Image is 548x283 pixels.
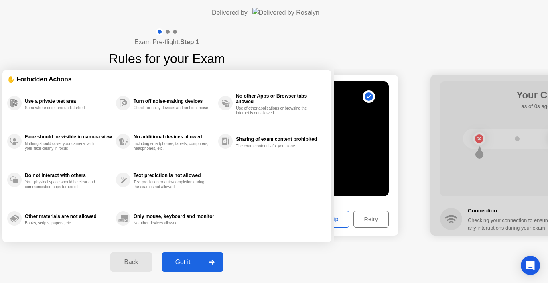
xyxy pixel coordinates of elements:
h4: Exam Pre-flight: [134,37,199,47]
div: No additional devices allowed [134,134,214,140]
button: Retry [353,211,389,228]
div: Other materials are not allowed [25,214,112,219]
div: Check for noisy devices and ambient noise [134,106,209,110]
div: Including smartphones, tablets, computers, headphones, etc. [134,141,209,151]
b: Step 1 [180,39,199,45]
div: No other Apps or Browser tabs allowed [236,93,323,104]
div: Use a private test area [25,98,112,104]
div: Got it [164,259,202,266]
div: Back [113,259,149,266]
div: Text prediction is not allowed [134,173,214,178]
div: Delivered by [212,8,248,18]
div: Sharing of exam content prohibited [236,136,323,142]
div: Turn off noise-making devices [134,98,214,104]
div: Face should be visible in camera view [25,134,112,140]
div: Books, scripts, papers, etc [25,221,101,226]
div: Only mouse, keyboard and monitor [134,214,214,219]
div: Your physical space should be clear and communication apps turned off [25,180,101,189]
div: The exam content is for you alone [236,144,312,149]
div: Do not interact with others [25,173,112,178]
div: Somewhere quiet and undisturbed [25,106,101,110]
h1: Rules for your Exam [109,49,225,68]
div: Retry [356,216,386,222]
img: Delivered by Rosalyn [252,8,319,17]
div: Use of other applications or browsing the internet is not allowed [236,106,312,116]
div: ✋ Forbidden Actions [7,75,327,84]
div: Open Intercom Messenger [521,256,540,275]
button: Got it [162,252,223,272]
div: Text prediction or auto-completion during the exam is not allowed [134,180,209,189]
div: No other devices allowed [134,221,209,226]
button: Back [110,252,152,272]
div: Nothing should cover your camera, with your face clearly in focus [25,141,101,151]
